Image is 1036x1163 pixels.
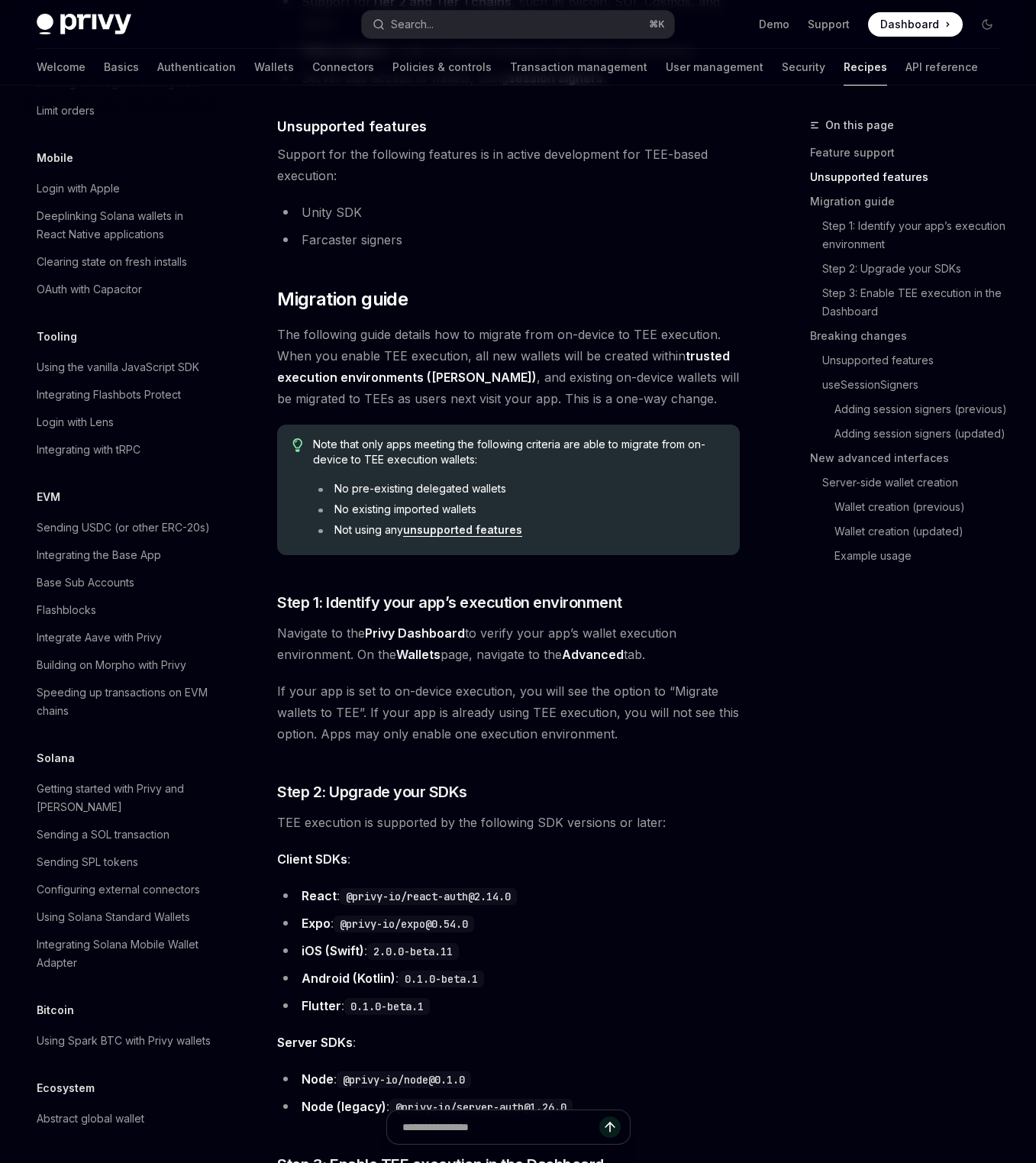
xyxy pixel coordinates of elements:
[277,1035,353,1050] strong: Server SDKs
[37,935,211,972] div: Integrating Solana Mobile Wallet Adapter
[810,141,1012,165] a: Feature support
[277,848,740,870] span: :
[37,253,187,271] div: Clearing state on fresh installs
[868,12,963,37] a: Dashboard
[975,12,999,37] button: Toggle dark mode
[277,592,622,613] span: Step 1: Identify your app’s execution environment
[759,17,789,32] a: Demo
[367,943,459,960] code: 2.0.0-beta.11
[302,916,331,931] strong: Expo
[37,179,120,198] div: Login with Apple
[277,995,740,1016] li: :
[344,998,430,1015] code: 0.1.0-beta.1
[302,943,364,958] strong: iOS (Swift)
[277,1032,740,1053] span: :
[834,397,1012,422] a: Adding session signers (previous)
[24,651,220,679] a: Building on Morpho with Privy
[37,386,181,404] div: Integrating Flashbots Protect
[334,916,474,932] code: @privy-io/expo@0.54.0
[37,102,95,120] div: Limit orders
[37,683,211,720] div: Speeding up transactions on EVM chains
[24,276,220,303] a: OAuth with Capacitor
[277,851,347,867] strong: Client SDKs
[844,49,887,86] a: Recipes
[302,1099,386,1114] strong: Node (legacy)
[277,202,740,223] li: Unity SDK
[822,470,1012,495] a: Server-side wallet creation
[24,931,220,977] a: Integrating Solana Mobile Wallet Adapter
[37,488,60,506] h5: EVM
[24,1105,220,1132] a: Abstract global wallet
[277,229,740,250] li: Farcaster signers
[810,189,1012,214] a: Migration guide
[24,624,220,651] a: Integrate Aave with Privy
[834,422,1012,446] a: Adding session signers (updated)
[24,202,220,248] a: Deeplinking Solana wallets in React Native applications
[277,1068,740,1090] li: :
[24,569,220,596] a: Base Sub Accounts
[403,523,522,537] a: unsupported features
[37,358,199,376] div: Using the vanilla JavaScript SDK
[37,1001,74,1019] h5: Bitcoin
[37,853,138,871] div: Sending SPL tokens
[880,17,939,32] span: Dashboard
[599,1116,621,1138] button: Send message
[24,848,220,876] a: Sending SPL tokens
[340,888,517,905] code: @privy-io/react-auth@2.14.0
[37,880,200,899] div: Configuring external connectors
[302,971,395,986] strong: Android (Kotlin)
[37,1079,95,1097] h5: Ecosystem
[834,544,1012,568] a: Example usage
[313,437,725,467] span: Note that only apps meeting the following criteria are able to migrate from on-device to TEE exec...
[24,1027,220,1055] a: Using Spark BTC with Privy wallets
[399,971,484,987] code: 0.1.0-beta.1
[825,116,894,134] span: On this page
[277,913,740,934] li: :
[362,11,675,38] button: Search...⌘K
[37,1110,144,1128] div: Abstract global wallet
[392,49,492,86] a: Policies & controls
[822,373,1012,397] a: useSessionSigners
[24,775,220,821] a: Getting started with Privy and [PERSON_NAME]
[37,1032,211,1050] div: Using Spark BTC with Privy wallets
[313,481,725,496] li: No pre-existing delegated wallets
[277,885,740,906] li: :
[277,287,408,312] span: Migration guide
[277,940,740,961] li: :
[277,324,740,409] span: The following guide details how to migrate from on-device to TEE execution. When you enable TEE e...
[24,514,220,541] a: Sending USDC (or other ERC-20s)
[37,441,140,459] div: Integrating with tRPC
[24,354,220,381] a: Using the vanilla JavaScript SDK
[666,49,763,86] a: User management
[277,116,427,137] span: Unsupported features
[254,49,294,86] a: Wallets
[810,165,1012,189] a: Unsupported features
[24,97,220,124] a: Limit orders
[37,908,190,926] div: Using Solana Standard Wallets
[24,175,220,202] a: Login with Apple
[37,546,161,564] div: Integrating the Base App
[37,328,77,346] h5: Tooling
[391,15,434,34] div: Search...
[905,49,978,86] a: API reference
[302,998,341,1013] strong: Flutter
[313,522,725,538] li: Not using any
[37,149,73,167] h5: Mobile
[822,348,1012,373] a: Unsupported features
[37,749,75,767] h5: Solana
[37,780,211,816] div: Getting started with Privy and [PERSON_NAME]
[104,49,139,86] a: Basics
[24,436,220,464] a: Integrating with tRPC
[277,968,740,989] li: :
[822,257,1012,281] a: Step 2: Upgrade your SDKs
[302,888,337,903] strong: React
[37,656,186,674] div: Building on Morpho with Privy
[562,647,624,662] strong: Advanced
[277,781,467,803] span: Step 2: Upgrade your SDKs
[396,647,441,662] strong: Wallets
[312,49,374,86] a: Connectors
[302,1071,334,1087] strong: Node
[810,324,1012,348] a: Breaking changes
[365,625,465,641] a: Privy Dashboard
[37,825,169,844] div: Sending a SOL transaction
